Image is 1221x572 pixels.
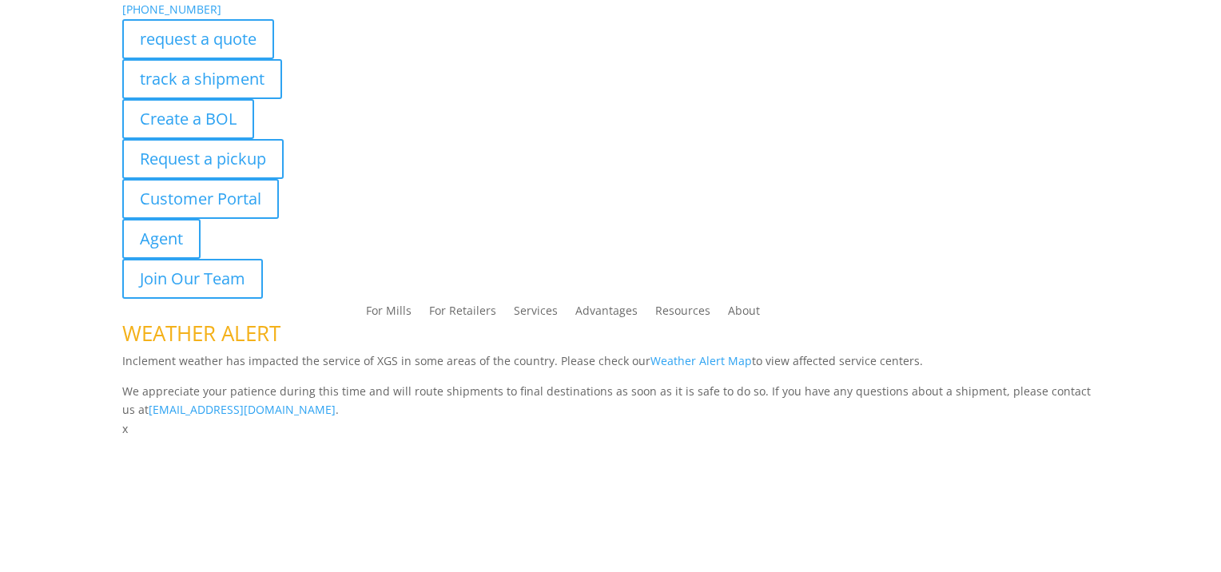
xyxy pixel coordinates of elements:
[122,219,201,259] a: Agent
[122,99,254,139] a: Create a BOL
[149,402,336,417] a: [EMAIL_ADDRESS][DOMAIN_NAME]
[650,353,752,368] a: Weather Alert Map
[366,305,412,323] a: For Mills
[122,259,263,299] a: Join Our Team
[728,305,760,323] a: About
[575,305,638,323] a: Advantages
[514,305,558,323] a: Services
[122,19,274,59] a: request a quote
[122,2,221,17] a: [PHONE_NUMBER]
[122,352,1099,382] p: Inclement weather has impacted the service of XGS in some areas of the country. Please check our ...
[122,439,1099,471] h1: Contact Us
[122,139,284,179] a: Request a pickup
[122,419,1099,439] p: x
[122,382,1099,420] p: We appreciate your patience during this time and will route shipments to final destinations as so...
[122,471,1099,490] p: Complete the form below and a member of our team will be in touch within 24 hours.
[655,305,710,323] a: Resources
[122,319,280,348] span: WEATHER ALERT
[122,179,279,219] a: Customer Portal
[429,305,496,323] a: For Retailers
[122,59,282,99] a: track a shipment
